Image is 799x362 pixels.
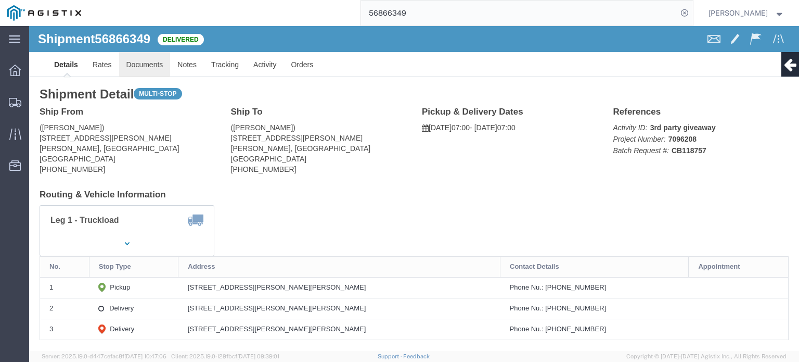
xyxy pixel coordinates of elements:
[124,353,166,359] span: [DATE] 10:47:06
[237,353,279,359] span: [DATE] 09:39:01
[403,353,430,359] a: Feedback
[626,352,787,361] span: Copyright © [DATE]-[DATE] Agistix Inc., All Rights Reserved
[378,353,404,359] a: Support
[7,5,81,21] img: logo
[42,353,166,359] span: Server: 2025.19.0-d447cefac8f
[708,7,768,19] span: Rochelle Manzoni
[171,353,279,359] span: Client: 2025.19.0-129fbcf
[361,1,677,26] input: Search for shipment number, reference number
[708,7,785,19] button: [PERSON_NAME]
[29,26,799,351] iframe: FS Legacy Container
